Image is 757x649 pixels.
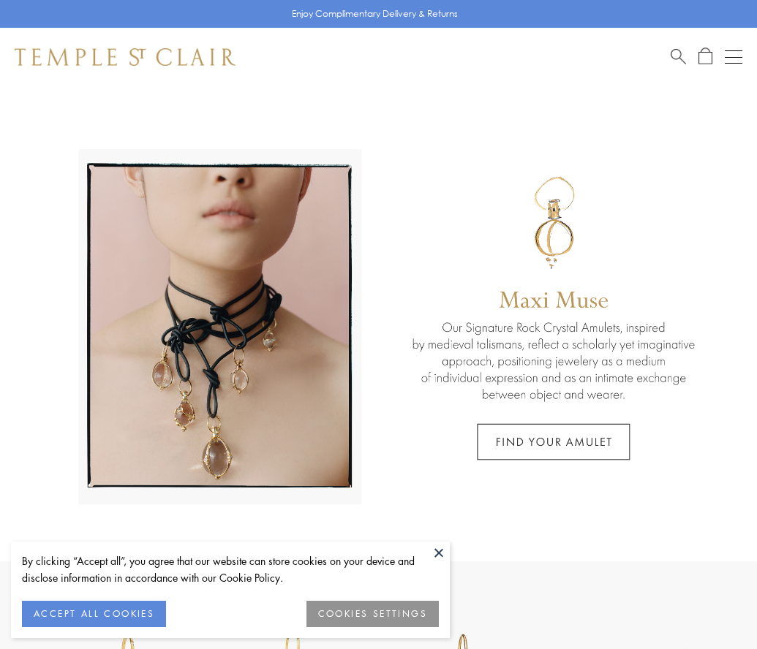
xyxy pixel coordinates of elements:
p: Enjoy Complimentary Delivery & Returns [292,7,458,21]
a: Search [671,48,686,66]
a: Open Shopping Bag [698,48,712,66]
img: Temple St. Clair [15,48,236,66]
button: ACCEPT ALL COOKIES [22,601,166,627]
div: By clicking “Accept all”, you agree that our website can store cookies on your device and disclos... [22,553,439,586]
button: COOKIES SETTINGS [306,601,439,627]
button: Open navigation [725,48,742,66]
